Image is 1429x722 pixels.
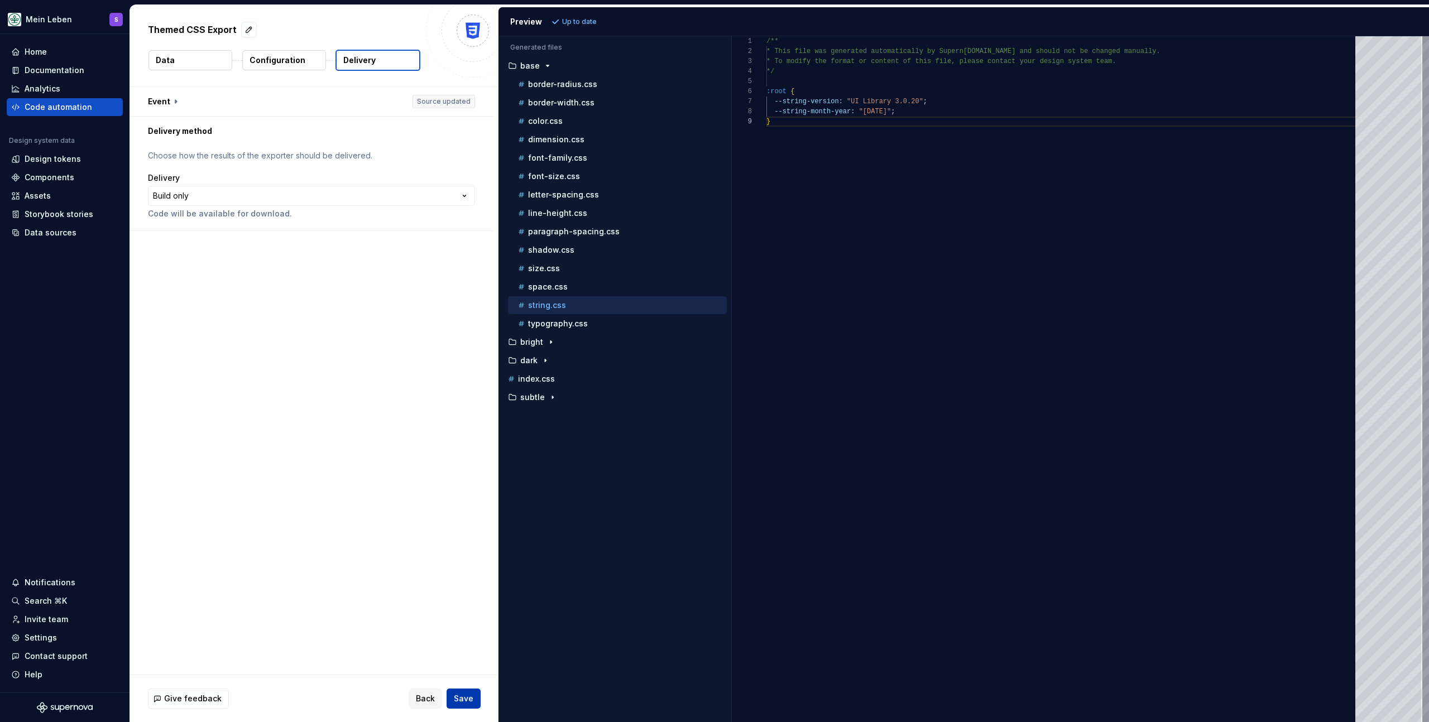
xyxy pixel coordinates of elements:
[409,689,442,709] button: Back
[510,16,542,27] div: Preview
[7,610,123,628] a: Invite team
[562,17,597,26] p: Up to date
[7,187,123,205] a: Assets
[503,391,727,403] button: subtle
[963,57,1116,65] span: lease contact your design system team.
[503,373,727,385] button: index.css
[114,15,118,24] div: S
[7,205,123,223] a: Storybook stories
[732,76,752,86] div: 5
[508,152,727,164] button: font-family.css
[732,36,752,46] div: 1
[25,102,92,113] div: Code automation
[508,133,727,146] button: dimension.css
[520,61,540,70] p: base
[528,227,620,236] p: paragraph-spacing.css
[503,336,727,348] button: bright
[25,669,42,680] div: Help
[250,55,305,66] p: Configuration
[25,209,93,220] div: Storybook stories
[503,60,727,72] button: base
[528,209,587,218] p: line-height.css
[508,225,727,238] button: paragraph-spacing.css
[7,224,123,242] a: Data sources
[335,50,420,71] button: Delivery
[148,208,475,219] p: Code will be available for download.
[7,43,123,61] a: Home
[156,55,175,66] p: Data
[508,317,727,330] button: typography.css
[25,651,88,662] div: Contact support
[732,56,752,66] div: 3
[528,153,587,162] p: font-family.css
[7,61,123,79] a: Documentation
[963,47,1160,55] span: [DOMAIN_NAME] and should not be changed manually.
[508,299,727,311] button: string.css
[25,632,57,643] div: Settings
[859,108,891,115] span: "[DATE]"
[508,170,727,182] button: font-size.css
[148,23,237,36] p: Themed CSS Export
[847,98,923,105] span: "UI Library 3.0.20"
[148,172,180,184] label: Delivery
[508,97,727,109] button: border-width.css
[7,150,123,168] a: Design tokens
[508,262,727,275] button: size.css
[25,227,76,238] div: Data sources
[528,80,597,89] p: border-radius.css
[37,702,93,713] svg: Supernova Logo
[732,107,752,117] div: 8
[518,374,555,383] p: index.css
[25,614,68,625] div: Invite team
[25,153,81,165] div: Design tokens
[508,78,727,90] button: border-radius.css
[242,50,326,70] button: Configuration
[25,172,74,183] div: Components
[25,595,67,607] div: Search ⌘K
[148,50,232,70] button: Data
[508,281,727,293] button: space.css
[2,7,127,31] button: Mein LebenS
[7,666,123,684] button: Help
[528,135,584,144] p: dimension.css
[148,150,475,161] p: Choose how the results of the exporter should be delivered.
[508,244,727,256] button: shadow.css
[164,693,222,704] span: Give feedback
[343,55,376,66] p: Delivery
[766,57,963,65] span: * To modify the format or content of this file, p
[528,246,574,254] p: shadow.css
[528,98,594,107] p: border-width.css
[25,190,51,201] div: Assets
[508,115,727,127] button: color.css
[508,207,727,219] button: line-height.css
[732,97,752,107] div: 7
[454,693,473,704] span: Save
[528,172,580,181] p: font-size.css
[148,689,229,709] button: Give feedback
[510,43,720,52] p: Generated files
[790,88,794,95] span: {
[8,13,21,26] img: df5db9ef-aba0-4771-bf51-9763b7497661.png
[520,393,545,402] p: subtle
[520,356,538,365] p: dark
[766,47,963,55] span: * This file was generated automatically by Supern
[25,577,75,588] div: Notifications
[7,592,123,610] button: Search ⌘K
[9,136,75,145] div: Design system data
[732,46,752,56] div: 2
[416,693,435,704] span: Back
[774,108,855,115] span: --string-month-year:
[732,66,752,76] div: 4
[25,65,84,76] div: Documentation
[7,80,123,98] a: Analytics
[528,190,599,199] p: letter-spacing.css
[25,83,60,94] div: Analytics
[923,98,927,105] span: ;
[7,647,123,665] button: Contact support
[7,98,123,116] a: Code automation
[891,108,895,115] span: ;
[25,46,47,57] div: Home
[7,629,123,647] a: Settings
[447,689,481,709] button: Save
